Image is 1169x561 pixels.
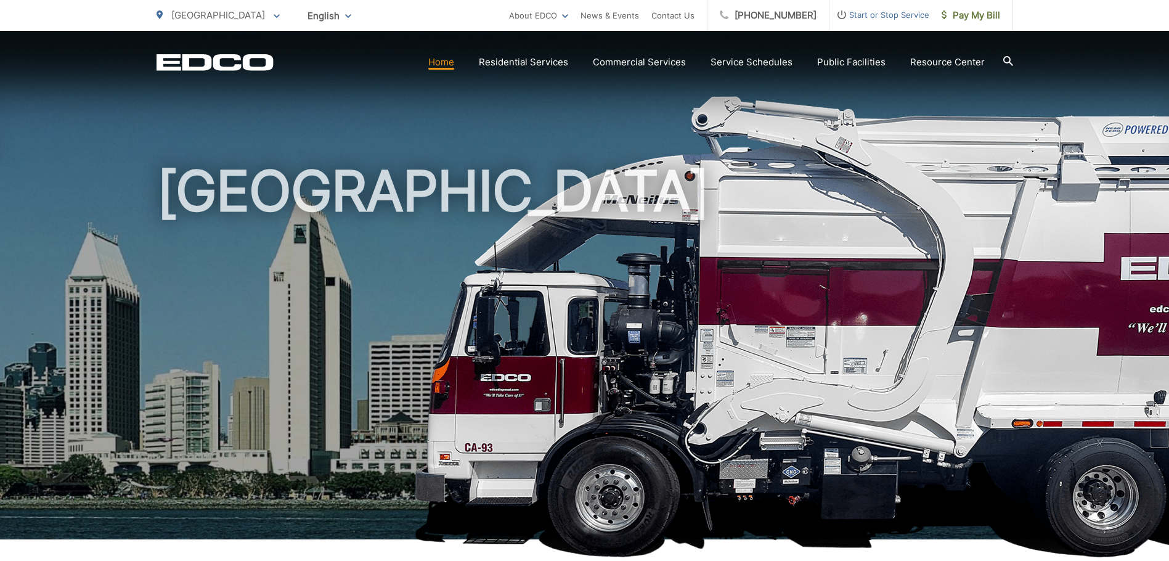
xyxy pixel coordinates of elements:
span: [GEOGRAPHIC_DATA] [171,9,265,21]
a: Service Schedules [711,55,792,70]
a: Contact Us [651,8,694,23]
span: Pay My Bill [942,8,1000,23]
a: Commercial Services [593,55,686,70]
span: English [298,5,360,27]
h1: [GEOGRAPHIC_DATA] [157,160,1013,551]
a: Resource Center [910,55,985,70]
a: Residential Services [479,55,568,70]
a: About EDCO [509,8,568,23]
a: EDCD logo. Return to the homepage. [157,54,274,71]
a: News & Events [580,8,639,23]
a: Home [428,55,454,70]
a: Public Facilities [817,55,886,70]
